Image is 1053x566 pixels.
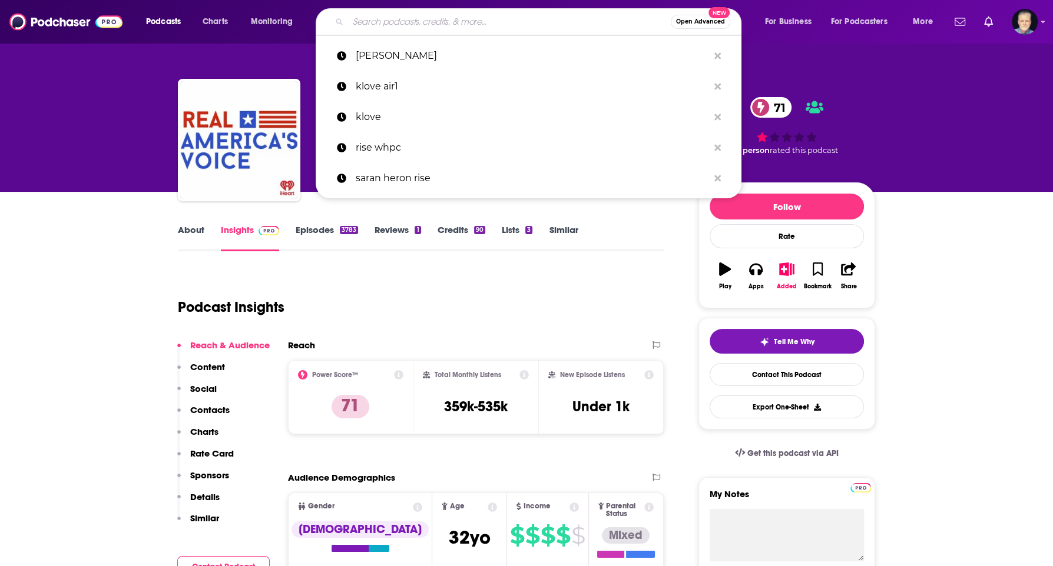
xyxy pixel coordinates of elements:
[1012,9,1038,35] span: Logged in as JonesLiterary
[979,12,998,32] a: Show notifications dropdown
[749,283,764,290] div: Apps
[435,371,501,379] h2: Total Monthly Listens
[288,339,315,351] h2: Reach
[671,15,730,29] button: Open AdvancedNew
[719,283,731,290] div: Play
[510,526,524,545] span: $
[356,102,708,132] p: klove
[316,132,741,163] a: rise whpc
[762,97,792,118] span: 71
[449,526,491,549] span: 32 yo
[710,363,864,386] a: Contact This Podcast
[747,448,839,458] span: Get this podcast via API
[190,383,217,394] p: Social
[190,404,230,415] p: Contacts
[292,521,429,538] div: [DEMOGRAPHIC_DATA]
[823,12,905,31] button: open menu
[203,14,228,30] span: Charts
[221,224,279,251] a: InsightsPodchaser Pro
[177,383,217,405] button: Social
[602,527,650,544] div: Mixed
[905,12,948,31] button: open menu
[804,283,832,290] div: Bookmark
[502,224,532,251] a: Lists3
[190,491,220,502] p: Details
[549,224,578,251] a: Similar
[541,526,555,545] span: $
[950,12,970,32] a: Show notifications dropdown
[178,224,204,251] a: About
[356,71,708,102] p: klove air1
[177,339,270,361] button: Reach & Audience
[1012,9,1038,35] img: User Profile
[356,163,708,194] p: saran heron rise
[802,255,833,297] button: Bookmark
[177,426,218,448] button: Charts
[177,448,234,470] button: Rate Card
[316,102,741,132] a: klove
[190,512,219,524] p: Similar
[415,226,420,234] div: 1
[698,89,875,162] div: 71 1 personrated this podcast
[190,361,225,372] p: Content
[765,14,812,30] span: For Business
[146,14,181,30] span: Podcasts
[771,255,802,297] button: Added
[750,97,792,118] a: 71
[177,361,225,383] button: Content
[777,283,797,290] div: Added
[474,226,485,234] div: 90
[138,12,196,31] button: open menu
[190,470,229,481] p: Sponsors
[710,395,864,418] button: Export One-Sheet
[190,339,270,351] p: Reach & Audience
[708,7,730,18] span: New
[737,146,770,155] span: 1 person
[710,488,864,509] label: My Notes
[913,14,933,30] span: More
[356,132,708,163] p: rise whpc
[177,512,219,534] button: Similar
[757,12,826,31] button: open menu
[571,526,585,545] span: $
[770,146,838,155] span: rated this podcast
[177,491,220,513] button: Details
[316,71,741,102] a: klove air1
[438,224,485,251] a: Credits90
[710,194,864,219] button: Follow
[572,398,630,415] h3: Under 1k
[356,41,708,71] p: steve gruber
[556,526,570,545] span: $
[524,502,551,510] span: Income
[327,8,753,35] div: Search podcasts, credits, & more...
[288,472,395,483] h2: Audience Demographics
[710,224,864,248] div: Rate
[560,371,625,379] h2: New Episode Listens
[243,12,308,31] button: open menu
[332,395,369,418] p: 71
[740,255,771,297] button: Apps
[450,502,465,510] span: Age
[760,337,769,347] img: tell me why sparkle
[525,526,539,545] span: $
[840,283,856,290] div: Share
[1012,9,1038,35] button: Show profile menu
[833,255,864,297] button: Share
[850,483,871,492] img: Podchaser Pro
[444,398,508,415] h3: 359k-535k
[251,14,293,30] span: Monitoring
[348,12,671,31] input: Search podcasts, credits, & more...
[177,404,230,426] button: Contacts
[726,439,848,468] a: Get this podcast via API
[190,426,218,437] p: Charts
[710,329,864,354] button: tell me why sparkleTell Me Why
[850,481,871,492] a: Pro website
[177,470,229,491] button: Sponsors
[340,226,358,234] div: 3783
[308,502,335,510] span: Gender
[9,11,122,33] img: Podchaser - Follow, Share and Rate Podcasts
[180,81,298,199] img: Real America’s Voice
[676,19,725,25] span: Open Advanced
